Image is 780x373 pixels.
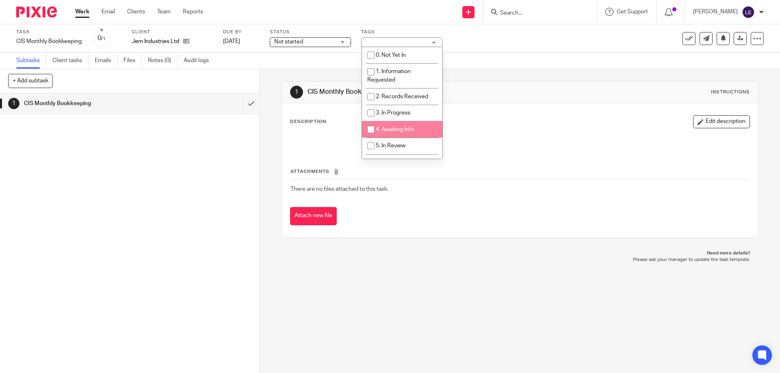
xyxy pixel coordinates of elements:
h1: CIS Monthly Bookkeeping [24,97,165,110]
button: + Add subtask [8,74,53,88]
label: Task [16,29,82,35]
a: Emails [95,53,117,69]
div: 1 [8,98,19,109]
span: 4. Awaiting Info [376,127,414,132]
a: Email [102,8,115,16]
h1: CIS Monthly Bookkeeping [308,88,537,96]
span: 3. In Progress [376,110,410,116]
span: Get Support [617,9,648,15]
input: Search [499,10,572,17]
label: Status [270,29,351,35]
div: CIS Monthly Bookkeeping [16,37,82,45]
span: [DATE] [223,39,240,44]
a: Files [123,53,142,69]
p: Description [290,119,326,125]
span: 1. Information Requested [367,69,411,83]
a: Work [75,8,89,16]
a: Notes (0) [148,53,178,69]
p: Please ask your manager to update the task template. [290,257,750,263]
small: /1 [101,37,106,41]
span: 2. Records Received [376,94,428,99]
span: Attachments [290,169,329,174]
a: Clients [127,8,145,16]
button: Edit description [693,115,750,128]
button: Attach new file [290,207,337,225]
div: 1 [290,86,303,99]
span: Not started [274,39,303,45]
p: Need more details? [290,250,750,257]
img: Pixie [16,6,57,17]
img: svg%3E [742,6,755,19]
div: Instructions [711,89,750,95]
div: 0 [97,34,106,43]
p: Jem Industries Ltd [132,37,179,45]
a: Team [157,8,171,16]
label: Due by [223,29,260,35]
a: Client tasks [52,53,89,69]
a: Reports [183,8,203,16]
p: [PERSON_NAME] [693,8,738,16]
label: Client [132,29,213,35]
span: 5. In Review [376,143,405,149]
span: 0. Not Yet In [376,52,406,58]
label: Tags [361,29,442,35]
a: Audit logs [184,53,215,69]
a: Subtasks [16,53,46,69]
span: There are no files attached to this task. [290,186,388,192]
